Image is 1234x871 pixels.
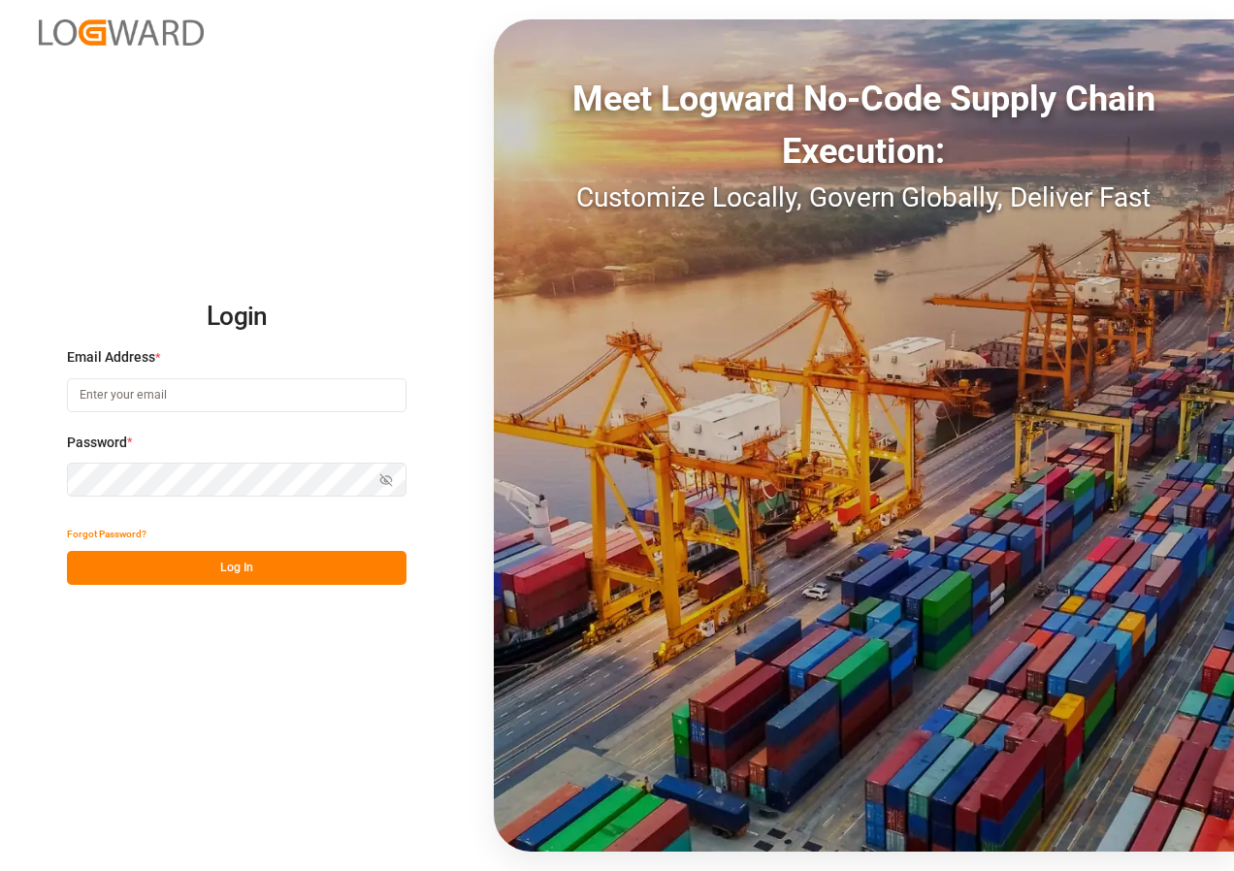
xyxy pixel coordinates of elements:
[494,177,1234,218] div: Customize Locally, Govern Globally, Deliver Fast
[67,433,127,453] span: Password
[67,347,155,368] span: Email Address
[67,286,406,348] h2: Login
[67,517,146,551] button: Forgot Password?
[39,19,204,46] img: Logward_new_orange.png
[67,551,406,585] button: Log In
[67,378,406,412] input: Enter your email
[494,73,1234,177] div: Meet Logward No-Code Supply Chain Execution:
